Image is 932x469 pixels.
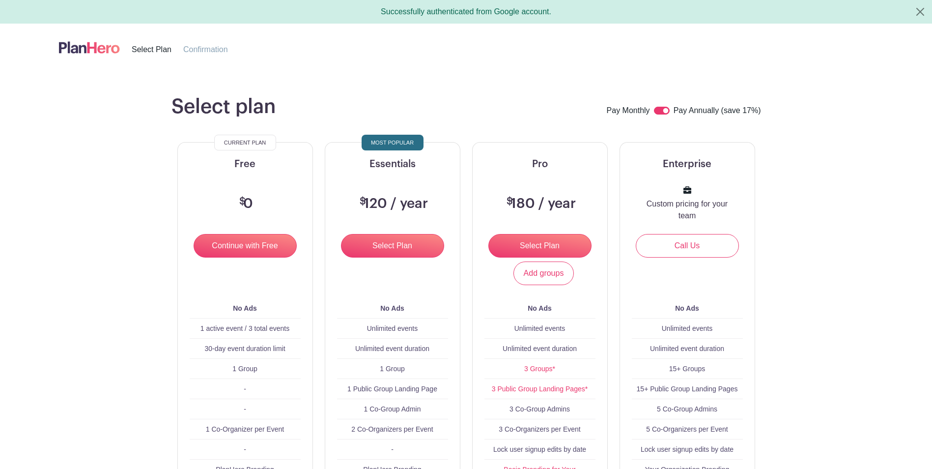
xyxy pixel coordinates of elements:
[206,425,284,433] span: 1 Co-Organizer per Event
[132,45,171,54] span: Select Plan
[239,197,246,206] span: $
[513,262,574,285] a: Add groups
[59,39,120,56] img: logo-507f7623f17ff9eddc593b1ce0a138ce2505c220e1c5a4e2b4648c50719b7d32.svg
[244,445,246,453] span: -
[484,158,595,170] h5: Pro
[232,365,257,373] span: 1 Group
[646,425,728,433] span: 5 Co-Organizers per Event
[632,158,743,170] h5: Enterprise
[669,365,706,373] span: 15+ Groups
[364,405,421,413] span: 1 Co-Group Admin
[244,405,246,413] span: -
[367,324,418,332] span: Unlimited events
[662,324,713,332] span: Unlimited events
[499,425,581,433] span: 3 Co-Organizers per Event
[171,95,276,118] h1: Select plan
[337,158,448,170] h5: Essentials
[360,197,366,206] span: $
[341,234,444,258] input: Select Plan
[607,105,650,117] label: Pay Monthly
[380,365,405,373] span: 1 Group
[650,345,724,352] span: Unlimited event duration
[514,324,565,332] span: Unlimited events
[347,385,437,393] span: 1 Public Group Landing Page
[637,385,738,393] span: 15+ Public Group Landing Pages
[200,324,289,332] span: 1 active event / 3 total events
[644,198,731,222] p: Custom pricing for your team
[237,196,253,212] h3: 0
[492,385,588,393] a: 3 Public Group Landing Pages*
[244,385,246,393] span: -
[675,304,699,312] b: No Ads
[657,405,717,413] span: 5 Co-Group Admins
[351,425,433,433] span: 2 Co-Organizers per Event
[528,304,551,312] b: No Ads
[524,365,555,373] a: 3 Groups*
[641,445,734,453] span: Lock user signup edits by date
[493,445,586,453] span: Lock user signup edits by date
[233,304,256,312] b: No Ads
[509,405,570,413] span: 3 Co-Group Admins
[380,304,404,312] b: No Ads
[504,196,576,212] h3: 180 / year
[391,445,394,453] span: -
[355,345,429,352] span: Unlimited event duration
[190,158,301,170] h5: Free
[674,105,761,117] label: Pay Annually (save 17%)
[357,196,428,212] h3: 120 / year
[371,137,414,148] span: Most Popular
[503,345,577,352] span: Unlimited event duration
[183,45,228,54] span: Confirmation
[636,234,739,258] a: Call Us
[194,234,297,258] input: Continue with Free
[507,197,513,206] span: $
[224,137,266,148] span: Current Plan
[204,345,285,352] span: 30-day event duration limit
[488,234,592,258] input: Select Plan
